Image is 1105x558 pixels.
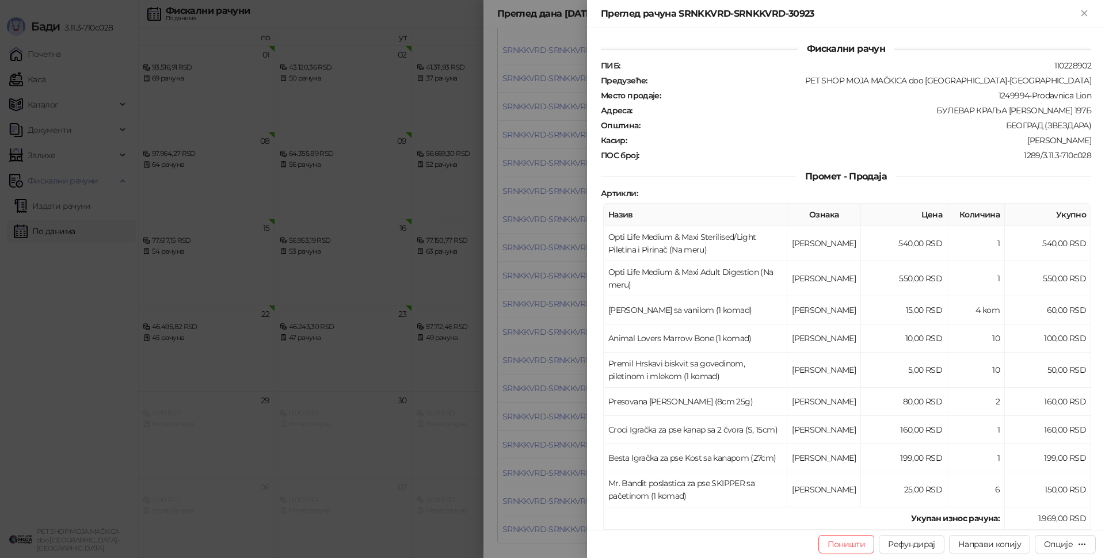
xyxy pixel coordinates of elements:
td: Opti Life Medium & Maxi Sterilised/Light Piletina i Pirinač (Na meru) [604,226,787,261]
td: Opti Life Medium & Maxi Adult Digestion (Na meru) [604,261,787,296]
strong: Предузеће : [601,75,647,86]
td: [PERSON_NAME] [787,472,861,507]
strong: ПОС број : [601,150,639,160]
td: 4 kom [947,296,1005,324]
td: 160,00 RSD [861,416,947,444]
button: Рефундирај [879,535,944,553]
div: 1249994-Prodavnica Lion [662,90,1092,101]
td: 1 [947,416,1005,444]
td: [PERSON_NAME] [787,388,861,416]
span: Промет - Продаја [796,171,896,182]
strong: Артикли : [601,188,638,198]
th: Укупно [1005,204,1091,226]
td: 10 [947,324,1005,353]
div: Преглед рачуна SRNKKVRD-SRNKKVRD-30923 [601,7,1077,21]
strong: Укупан износ рачуна : [911,513,1000,523]
td: 550,00 RSD [861,261,947,296]
strong: Адреса : [601,105,632,116]
td: 60,00 RSD [1005,296,1091,324]
span: Направи копију [958,539,1021,549]
td: 540,00 RSD [1005,226,1091,261]
td: Mr. Bandit poslastica za pse SKIPPER sa pačetinom (1 komad) [604,472,787,507]
td: Besta Igračka za pse Kost sa kanapom (27cm) [604,444,787,472]
div: [PERSON_NAME] [628,135,1092,146]
button: Close [1077,7,1091,21]
td: Croci Igračka za pse kanap sa 2 čvora (S, 15cm) [604,416,787,444]
td: Premil Hrskavi biskvit sa govedinom, piletinom i mlekom (1 komad) [604,353,787,388]
div: 110228902 [621,60,1092,71]
td: 15,00 RSD [861,296,947,324]
td: [PERSON_NAME] [787,416,861,444]
td: [PERSON_NAME] [787,324,861,353]
td: Presovana [PERSON_NAME] (8cm 25g) [604,388,787,416]
td: 25,00 RSD [861,472,947,507]
td: 1 [947,444,1005,472]
span: Фискални рачун [798,43,894,54]
td: [PERSON_NAME] [787,261,861,296]
th: Цена [861,204,947,226]
td: 5,00 RSD [861,353,947,388]
td: 80,00 RSD [861,388,947,416]
button: Опције [1035,535,1096,553]
td: 10 [947,353,1005,388]
strong: Касир : [601,135,627,146]
td: [PERSON_NAME] [787,444,861,472]
td: Animal Lovers Marrow Bone (1 komad) [604,324,787,353]
td: 550,00 RSD [1005,261,1091,296]
td: 150,00 RSD [1005,472,1091,507]
div: 1289/3.11.3-710c028 [640,150,1092,160]
td: 2 [947,388,1005,416]
td: 540,00 RSD [861,226,947,261]
strong: Место продаје : [601,90,661,101]
td: 50,00 RSD [1005,353,1091,388]
td: [PERSON_NAME] [787,353,861,388]
td: [PERSON_NAME] sa vanilom (1 komad) [604,296,787,324]
td: 1.969,00 RSD [1005,507,1091,530]
div: БЕОГРАД (ЗВЕЗДАРА) [641,120,1092,131]
td: 1 [947,261,1005,296]
div: БУЛЕВАР КРАЉА [PERSON_NAME] 197Б [634,105,1092,116]
td: 160,00 RSD [1005,416,1091,444]
button: Направи копију [949,535,1030,553]
strong: ПИБ : [601,60,620,71]
button: Поништи [818,535,875,553]
th: Назив [604,204,787,226]
th: Ознака [787,204,861,226]
td: 10,00 RSD [861,324,947,353]
td: 6 [947,472,1005,507]
th: Количина [947,204,1005,226]
div: Опције [1044,539,1073,549]
td: 160,00 RSD [1005,388,1091,416]
div: PET SHOP MOJA MAČKICA doo [GEOGRAPHIC_DATA]-[GEOGRAPHIC_DATA] [649,75,1092,86]
strong: Општина : [601,120,640,131]
td: 199,00 RSD [861,444,947,472]
td: [PERSON_NAME] [787,296,861,324]
td: 100,00 RSD [1005,324,1091,353]
td: 199,00 RSD [1005,444,1091,472]
td: [PERSON_NAME] [787,226,861,261]
td: 1 [947,226,1005,261]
